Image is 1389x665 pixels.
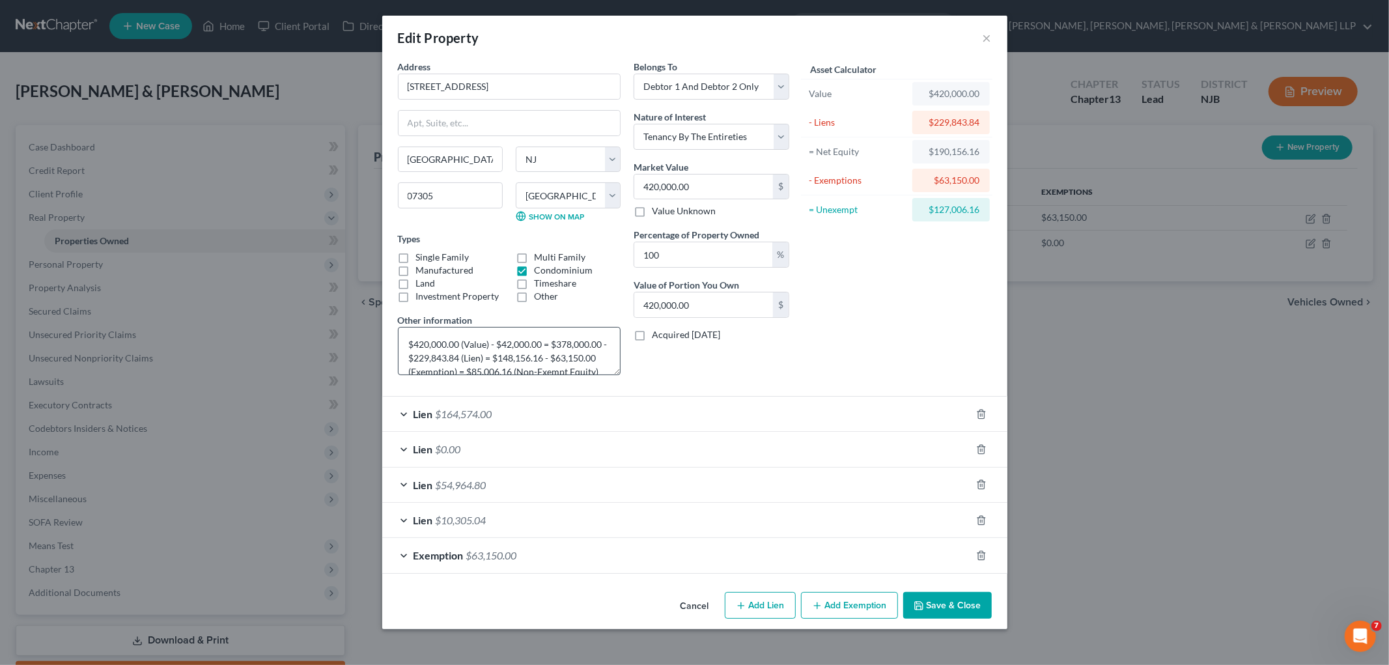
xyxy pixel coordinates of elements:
span: $54,964.80 [436,479,486,491]
label: Other information [398,313,473,327]
label: Asset Calculator [810,63,877,76]
label: Single Family [416,251,470,264]
iframe: Intercom live chat [1345,621,1376,652]
div: % [772,242,789,267]
button: Cancel [670,593,720,619]
label: Other [534,290,558,303]
div: $ [773,175,789,199]
div: $190,156.16 [923,145,979,158]
button: Add Lien [725,592,796,619]
span: $10,305.04 [436,514,486,526]
div: Value [809,87,907,100]
label: Percentage of Property Owned [634,228,759,242]
label: Multi Family [534,251,585,264]
span: $0.00 [436,443,461,455]
div: Edit Property [398,29,479,47]
label: Condominium [534,264,593,277]
span: $63,150.00 [466,549,517,561]
label: Market Value [634,160,688,174]
input: 0.00 [634,292,773,317]
label: Investment Property [416,290,499,303]
label: Manufactured [416,264,474,277]
span: Lien [414,443,433,455]
input: 0.00 [634,242,772,267]
input: Enter city... [399,147,502,172]
label: Nature of Interest [634,110,706,124]
span: Address [398,61,431,72]
button: × [983,30,992,46]
a: Show on Map [516,211,584,221]
div: - Exemptions [809,174,907,187]
label: Timeshare [534,277,576,290]
span: Exemption [414,549,464,561]
label: Land [416,277,436,290]
div: $63,150.00 [923,174,979,187]
div: $ [773,292,789,317]
span: Lien [414,514,433,526]
span: Belongs To [634,61,677,72]
div: $420,000.00 [923,87,979,100]
input: Enter zip... [398,182,503,208]
input: 0.00 [634,175,773,199]
div: = Unexempt [809,203,907,216]
button: Save & Close [903,592,992,619]
input: Enter address... [399,74,620,99]
div: - Liens [809,116,907,129]
span: $164,574.00 [436,408,492,420]
button: Add Exemption [801,592,898,619]
div: = Net Equity [809,145,907,158]
span: Lien [414,479,433,491]
label: Types [398,232,421,246]
div: $229,843.84 [923,116,979,129]
span: 7 [1371,621,1382,631]
label: Value Unknown [652,205,716,218]
label: Value of Portion You Own [634,278,739,292]
input: Apt, Suite, etc... [399,111,620,135]
label: Acquired [DATE] [652,328,720,341]
span: Lien [414,408,433,420]
div: $127,006.16 [923,203,979,216]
